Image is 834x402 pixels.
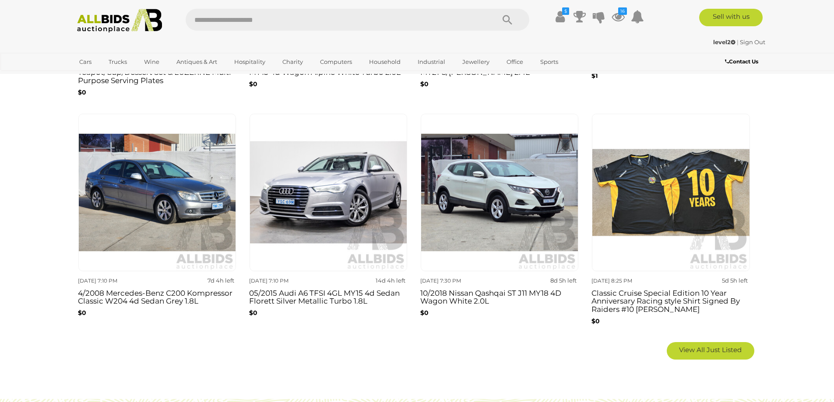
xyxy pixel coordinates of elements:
b: $1 [591,72,598,80]
a: [DATE] 8:25 PM 5d 5h left Classic Cruise Special Edition 10 Year Anniversary Racing style Shirt S... [591,113,750,336]
b: Contact Us [725,58,758,65]
a: Wine [138,55,165,69]
b: $0 [591,317,600,325]
img: 4/2008 Mercedes-Benz C200 Kompressor Classic W204 4d Sedan Grey 1.8L [78,114,236,271]
button: Search [486,9,529,31]
h3: 10/2018 Nissan Qashqai ST J11 MY18 4D Wagon White 2.0L [420,287,578,305]
a: $ [554,9,567,24]
a: Antiques & Art [171,55,223,69]
strong: 5d 5h left [722,277,748,284]
i: $ [562,7,569,15]
a: View All Just Listed [667,342,754,360]
strong: level2 [713,38,735,45]
a: [GEOGRAPHIC_DATA] [74,69,147,84]
span: View All Just Listed [679,346,742,354]
a: level2 [713,38,737,45]
span: | [737,38,739,45]
a: Cars [74,55,97,69]
img: Allbids.com.au [72,9,167,33]
a: Trucks [103,55,133,69]
a: [DATE] 7:10 PM 7d 4h left 4/2008 Mercedes-Benz C200 Kompressor Classic W204 4d Sedan Grey 1.8L $0 [78,113,236,336]
a: Office [501,55,529,69]
strong: 14d 4h left [376,277,405,284]
strong: 7d 4h left [208,277,234,284]
a: Sports [535,55,564,69]
div: [DATE] 7:10 PM [78,276,154,286]
div: [DATE] 7:30 PM [420,276,496,286]
img: 05/2015 Audi A6 TFSI 4GL MY15 4d Sedan Florett Silver Metallic Turbo 1.8L [250,114,407,271]
a: Charity [277,55,309,69]
img: 10/2018 Nissan Qashqai ST J11 MY18 4D Wagon White 2.0L [421,114,578,271]
div: [DATE] 8:25 PM [591,276,667,286]
a: Sign Out [740,38,765,45]
div: [DATE] 7:10 PM [249,276,325,286]
b: $0 [249,80,257,88]
h3: Classic Cruise Special Edition 10 Year Anniversary Racing style Shirt Signed By Raiders #10 [PERS... [591,287,750,314]
a: Sell with us [699,9,763,26]
a: Household [363,55,406,69]
a: [DATE] 7:30 PM 8d 5h left 10/2018 Nissan Qashqai ST J11 MY18 4D Wagon White 2.0L $0 [420,113,578,336]
i: 16 [618,7,627,15]
b: $0 [78,309,86,317]
img: Classic Cruise Special Edition 10 Year Anniversary Racing style Shirt Signed By Raiders #10 Joe T... [592,114,750,271]
a: 16 [612,9,625,24]
b: $0 [78,88,86,96]
a: [DATE] 7:10 PM 14d 4h left 05/2015 Audi A6 TFSI 4GL MY15 4d Sedan Florett Silver Metallic Turbo 1... [249,113,407,336]
h3: White Ornate Embossed Ceramic Teapot/Cup/Dessert Set & LUZERNE Multi-Purpose Serving Plates [78,58,236,85]
a: Industrial [412,55,451,69]
h3: 4/2008 Mercedes-Benz C200 Kompressor Classic W204 4d Sedan Grey 1.8L [78,287,236,305]
b: $0 [249,309,257,317]
a: Computers [314,55,358,69]
a: Hospitality [229,55,271,69]
h3: 05/2015 Audi A6 TFSI 4GL MY15 4d Sedan Florett Silver Metallic Turbo 1.8L [249,287,407,305]
a: Contact Us [725,57,760,66]
b: $0 [420,80,429,88]
a: Jewellery [457,55,495,69]
strong: 8d 5h left [550,277,577,284]
b: $0 [420,309,429,317]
